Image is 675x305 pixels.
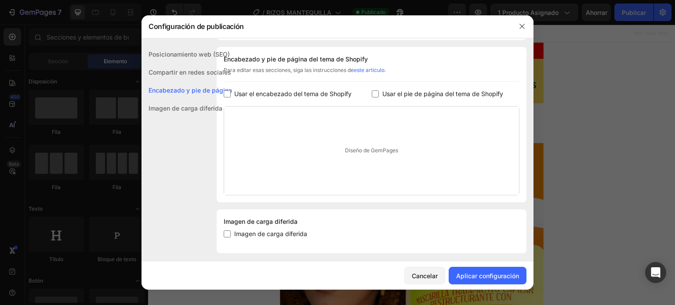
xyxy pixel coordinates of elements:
font: Compartir en redes sociales [149,68,231,76]
font: Posicionamiento web (SEO) [149,50,230,58]
font: Para editar esas secciones, siga las instrucciones de [224,67,354,73]
font: Cancelar [412,272,438,280]
font: Aplicar configuración [456,272,519,280]
font: Configuración de publicación [149,22,244,31]
font: Imagen de carga diferida [224,218,298,225]
font: Diseño de GemPages [345,147,398,154]
button: Cancelar [404,267,445,284]
font: Imagen de carga diferida [234,230,307,237]
font: Usar el encabezado del tema de Shopify [234,90,352,97]
font: Encabezado y pie de página [149,86,232,94]
font: Imagen de carga diferida [149,104,222,112]
font: Encabezado y pie de página del tema de Shopify [224,55,368,63]
a: este artículo. [354,67,386,73]
button: Aplicar configuración [449,267,526,284]
font: Usar el pie de página del tema de Shopify [382,90,503,97]
h4: ¡COMPRA [DATE] CON ENVÍO GRATIS! [132,18,396,34]
div: Abrir Intercom Messenger [645,262,666,283]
